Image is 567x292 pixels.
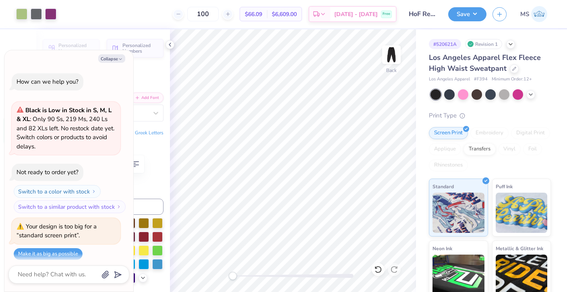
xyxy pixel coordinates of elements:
span: $6,609.00 [272,10,297,19]
div: Revision 1 [465,39,502,49]
div: How can we help you? [17,78,79,86]
span: # F394 [474,76,488,83]
div: Back [386,67,397,74]
span: Puff Ink [496,182,513,191]
img: Switch to a similar product with stock [116,204,121,209]
button: Switch to a color with stock [14,185,101,198]
img: Puff Ink [496,193,548,233]
span: Los Angeles Apparel Flex Fleece High Waist Sweatpant [429,53,541,73]
div: Embroidery [470,127,509,139]
div: Foil [523,143,542,155]
button: Personalized Numbers [107,39,163,58]
input: Untitled Design [403,6,442,22]
div: Not ready to order yet? [17,168,79,176]
button: Add Font [130,93,163,103]
span: [DATE] - [DATE] [334,10,378,19]
img: Madeline Schoner [531,6,547,22]
img: Standard [432,193,484,233]
span: MS [520,10,529,19]
div: Vinyl [498,143,521,155]
div: Rhinestones [429,159,468,171]
span: Personalized Names [58,43,95,54]
div: Transfers [464,143,496,155]
div: Screen Print [429,127,468,139]
button: Make it as big as possible [14,248,83,260]
button: Save [448,7,486,21]
input: – – [187,7,219,21]
div: Accessibility label [229,272,237,280]
span: Los Angeles Apparel [429,76,470,83]
img: Switch to a color with stock [91,189,96,194]
span: Neon Ink [432,244,452,253]
span: Free [383,11,390,17]
span: Personalized Numbers [122,43,159,54]
button: Collapse [98,54,125,63]
div: Digital Print [511,127,550,139]
span: $66.09 [245,10,262,19]
img: Back [383,47,399,63]
span: Metallic & Glitter Ink [496,244,543,253]
strong: Black is Low in Stock in S, M, L & XL [17,106,112,123]
button: Switch to a similar product with stock [14,200,126,213]
button: Switch to Greek Letters [113,130,163,136]
div: Applique [429,143,461,155]
div: Print Type [429,111,551,120]
div: Your design is too big for a “standard screen print”. [17,222,97,240]
span: Minimum Order: 12 + [492,76,532,83]
button: Personalized Names [43,39,99,58]
span: Standard [432,182,454,191]
div: # 520621A [429,39,461,49]
span: : Only 90 Ss, 219 Ms, 240 Ls and 82 XLs left. No restock date yet. Switch colors or products to a... [17,106,114,150]
a: MS [517,6,551,22]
